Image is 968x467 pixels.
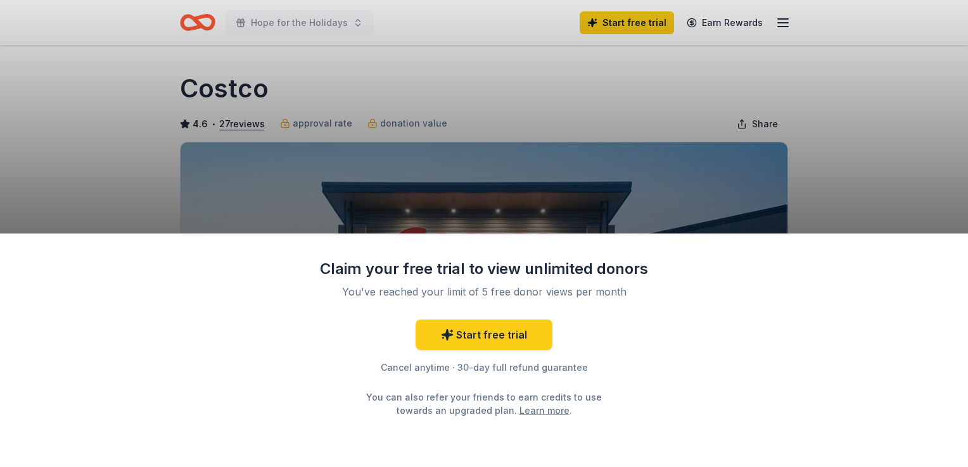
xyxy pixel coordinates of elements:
div: Claim your free trial to view unlimited donors [319,259,649,279]
a: Start free trial [416,320,552,350]
div: Cancel anytime · 30-day full refund guarantee [319,360,649,375]
div: You can also refer your friends to earn credits to use towards an upgraded plan. . [355,390,613,417]
div: You've reached your limit of 5 free donor views per month [334,284,634,299]
a: Learn more [519,404,570,417]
